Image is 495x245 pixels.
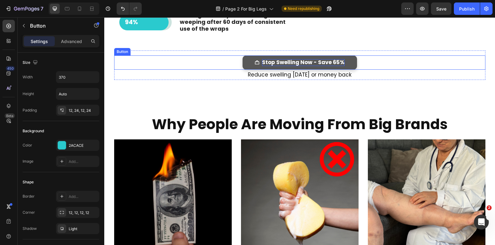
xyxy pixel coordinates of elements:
[69,159,98,164] div: Add...
[23,91,34,97] div: Height
[23,74,33,80] div: Width
[117,2,142,15] div: Undo/Redo
[459,6,475,12] div: Publish
[431,2,451,15] button: Save
[56,72,99,83] input: Auto
[41,5,43,12] p: 7
[11,32,25,37] div: Button
[10,122,127,240] img: gempages_463923879946093649-b838500a-2df3-4332-bbc9-b4f58f0d3664.png
[5,113,15,118] div: Beta
[48,97,343,117] strong: Why People Are Moving From Big Brands
[69,226,98,232] div: Light
[104,17,495,245] iframe: To enrich screen reader interactions, please activate Accessibility in Grammarly extension settings
[23,59,39,67] div: Size
[30,22,83,29] p: Button
[69,210,98,216] div: 12, 12, 12, 12
[23,142,32,148] div: Color
[436,6,446,11] span: Save
[23,194,35,199] div: Border
[23,210,35,215] div: Corner
[264,122,381,240] img: gempages_463923879946093649-9c2ca51d-8d02-4681-8657-0f5ea4b2b92a.png
[2,2,46,15] button: 7
[23,159,33,164] div: Image
[487,205,492,210] span: 2
[454,2,480,15] button: Publish
[23,128,44,134] div: Background
[6,66,15,71] div: 450
[23,226,37,231] div: Shadow
[31,38,48,45] p: Settings
[69,194,98,199] div: Add...
[56,88,99,99] input: Auto
[138,38,253,52] a: Stop Swelling Now - Save 65%
[144,54,247,61] span: Reduce swelling [DATE] or money back
[288,6,319,11] span: Need republishing
[69,143,98,148] div: 2ACACE
[23,179,34,185] div: Shape
[23,107,37,113] div: Padding
[137,122,254,240] img: gempages_463923879946093649-9704f136-eb39-408b-a507-93c27673c006.png
[222,6,224,12] span: /
[474,215,489,230] iframe: Intercom live chat
[158,41,240,49] strong: Stop Swelling Now - Save 65%
[69,108,98,113] div: 12, 24, 12, 24
[225,6,267,12] span: Page 2 For Big Legs
[61,38,82,45] p: Advanced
